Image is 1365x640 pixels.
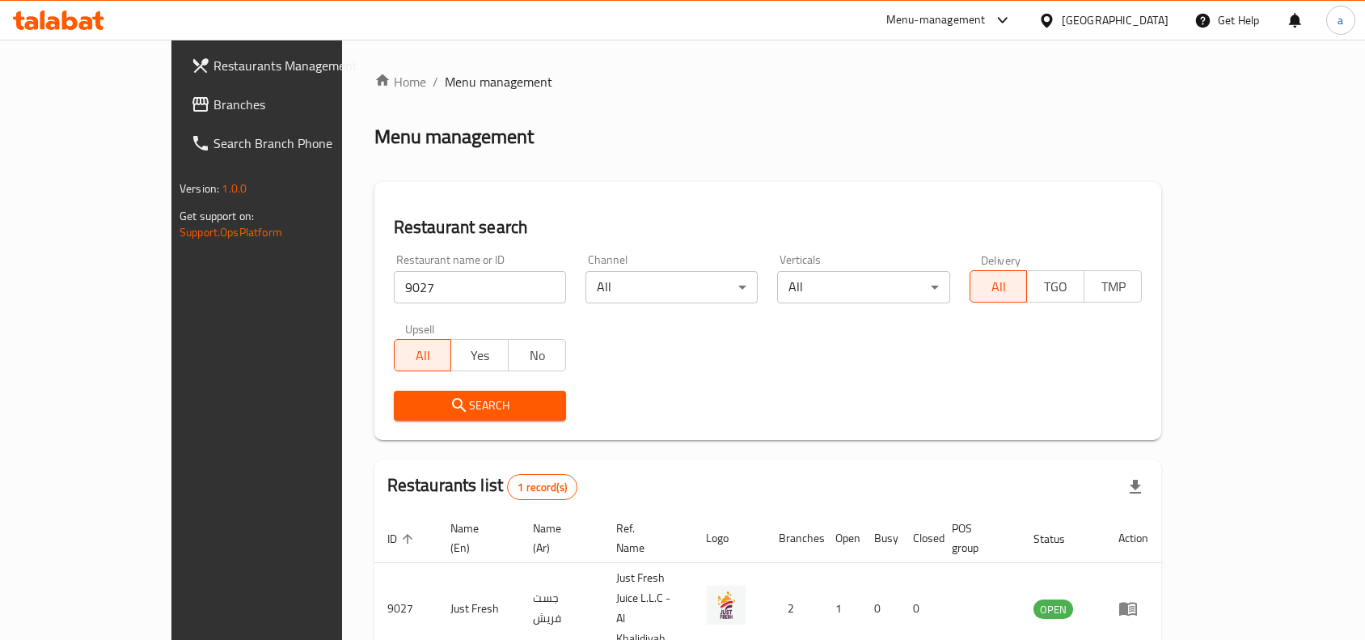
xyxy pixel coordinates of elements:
[970,270,1028,303] button: All
[1116,468,1155,506] div: Export file
[374,124,534,150] h2: Menu management
[1033,529,1086,549] span: Status
[886,11,986,30] div: Menu-management
[515,344,560,367] span: No
[178,124,399,163] a: Search Branch Phone
[178,85,399,124] a: Branches
[213,95,387,114] span: Branches
[977,275,1021,299] span: All
[433,72,438,91] li: /
[374,72,1161,91] nav: breadcrumb
[394,215,1142,239] h2: Restaurant search
[1062,11,1168,29] div: [GEOGRAPHIC_DATA]
[508,339,566,371] button: No
[766,514,822,563] th: Branches
[1033,275,1078,299] span: TGO
[1091,275,1135,299] span: TMP
[213,134,387,153] span: Search Branch Phone
[981,254,1021,265] label: Delivery
[450,519,501,557] span: Name (En)
[394,271,566,303] input: Search for restaurant name or ID..
[180,178,219,199] span: Version:
[1118,599,1148,618] div: Menu
[1026,270,1084,303] button: TGO
[213,56,387,75] span: Restaurants Management
[900,514,939,563] th: Closed
[585,271,758,303] div: All
[407,396,553,416] span: Search
[394,339,452,371] button: All
[387,473,577,500] h2: Restaurants list
[1033,600,1073,619] div: OPEN
[1338,11,1343,29] span: a
[1033,600,1073,619] span: OPEN
[445,72,552,91] span: Menu management
[394,391,566,421] button: Search
[222,178,247,199] span: 1.0.0
[405,323,435,334] label: Upsell
[180,206,254,227] span: Get support on:
[374,72,426,91] a: Home
[1105,514,1161,563] th: Action
[777,271,949,303] div: All
[706,585,746,625] img: Just Fresh
[533,519,584,557] span: Name (Ar)
[508,480,577,495] span: 1 record(s)
[507,474,577,500] div: Total records count
[952,519,1001,557] span: POS group
[822,514,861,563] th: Open
[616,519,674,557] span: Ref. Name
[458,344,502,367] span: Yes
[401,344,446,367] span: All
[450,339,509,371] button: Yes
[180,222,282,243] a: Support.OpsPlatform
[861,514,900,563] th: Busy
[1084,270,1142,303] button: TMP
[178,46,399,85] a: Restaurants Management
[693,514,766,563] th: Logo
[387,529,418,549] span: ID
